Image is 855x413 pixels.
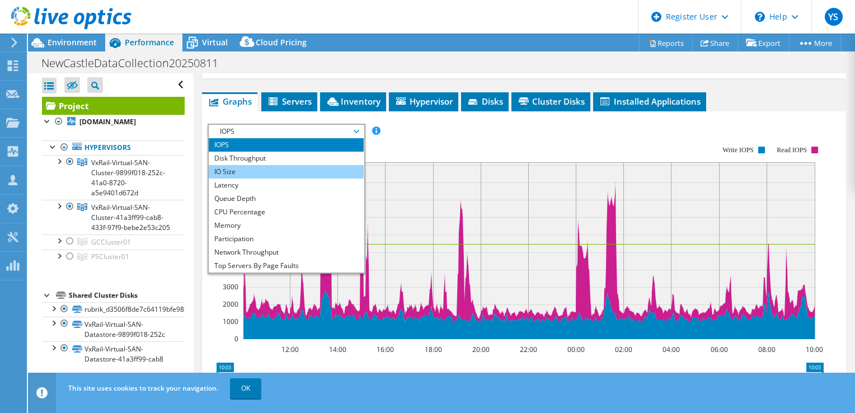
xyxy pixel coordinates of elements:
text: 06:00 [710,345,727,354]
text: 1000 [223,317,238,326]
a: GCCluster01 [42,234,185,249]
a: [DOMAIN_NAME] [42,115,185,129]
span: IOPS [214,125,358,138]
li: Participation [209,232,364,246]
li: Queue Depth [209,192,364,205]
text: 10:00 [805,345,823,354]
text: 02:00 [614,345,632,354]
text: Write IOPS [722,146,754,154]
text: 0 [234,334,238,344]
a: More [789,34,841,51]
li: Disk Throughput [209,152,364,165]
a: Reports [639,34,693,51]
a: Export [737,34,790,51]
a: VxRail-Virtual-SAN-Datastore-41a3ff99-cab8 [42,341,185,366]
li: CPU Percentage [209,205,364,219]
span: Servers [267,96,312,107]
text: 12:00 [281,345,298,354]
a: Project [42,97,185,115]
text: 08:00 [758,345,775,354]
span: Disks [467,96,503,107]
text: 14:00 [328,345,346,354]
span: GCCluster01 [91,237,131,247]
span: VxRail-Virtual-SAN-Cluster-41a3ff99-cab8-433f-97f9-bebe2e53c205 [91,203,170,232]
a: rubrik_d3506f8de7c64119bfe98776046e4a38 [42,302,185,317]
a: Hypervisors [42,140,185,155]
text: 16:00 [376,345,393,354]
text: 20:00 [472,345,489,354]
a: VxRail-Virtual-SAN-Datastore-9899f018-252c [42,317,185,341]
span: PSCluster01 [91,252,129,261]
h1: NewCastleDataCollection20250811 [36,57,236,69]
span: Inventory [326,96,380,107]
text: 04:00 [662,345,679,354]
a: OK [230,378,261,398]
span: YS [825,8,843,26]
span: Environment [48,37,97,48]
span: Installed Applications [599,96,701,107]
a: PSCluster01 [42,250,185,264]
li: IOPS [209,138,364,152]
text: 2000 [223,299,238,309]
svg: \n [755,12,765,22]
li: Memory [209,219,364,232]
text: 00:00 [567,345,584,354]
text: 18:00 [424,345,441,354]
span: This site uses cookies to track your navigation. [68,383,218,393]
span: Hypervisor [394,96,453,107]
span: Cloud Pricing [256,37,307,48]
li: Latency [209,179,364,192]
a: VxRail-Virtual-SAN-Cluster-41a3ff99-cab8-433f-97f9-bebe2e53c205 [42,200,185,234]
text: 22:00 [519,345,537,354]
span: Cluster Disks [517,96,585,107]
li: IO Size [209,165,364,179]
a: VxRail-Virtual-SAN-Cluster-9899f018-252c-41a0-8720-a5e9401d672d [42,155,185,200]
text: 3000 [223,282,238,292]
span: Graphs [208,96,252,107]
b: [DOMAIN_NAME] [79,117,136,126]
span: Performance [125,37,174,48]
div: Shared Cluster Disks [69,289,185,302]
li: Top Servers By Page Faults [209,259,364,273]
a: Share [692,34,738,51]
text: Read IOPS [777,146,807,154]
span: Virtual [202,37,228,48]
span: VxRail-Virtual-SAN-Cluster-9899f018-252c-41a0-8720-a5e9401d672d [91,158,165,198]
li: Network Throughput [209,246,364,259]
